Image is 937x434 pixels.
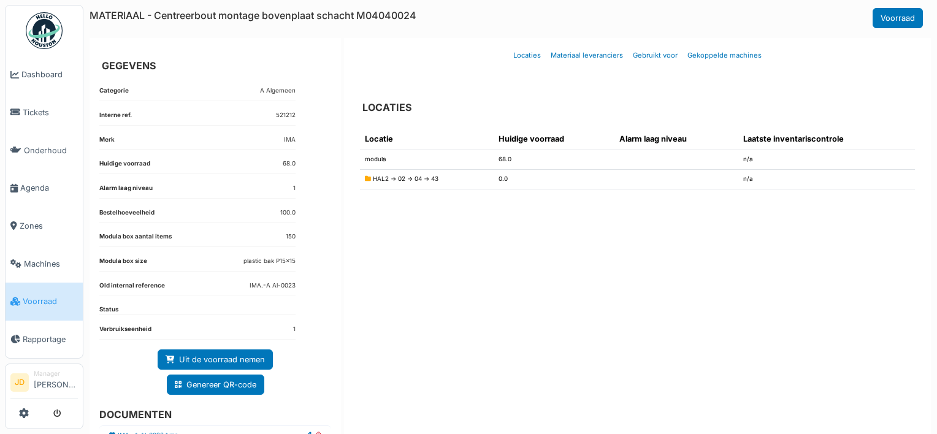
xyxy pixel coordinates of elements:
[99,86,129,101] dt: Categorie
[738,150,915,170] td: n/a
[293,184,296,193] dd: 1
[362,102,411,113] h6: LOCATIES
[293,325,296,334] dd: 1
[102,60,156,72] h6: GEGEVENS
[546,41,628,70] a: Materiaal leveranciers
[99,232,172,246] dt: Modula box aantal items
[6,131,83,169] a: Onderhoud
[494,170,614,189] td: 0.0
[167,375,264,395] a: Genereer QR-code
[99,159,150,173] dt: Huidige voorraad
[6,169,83,207] a: Agenda
[6,283,83,321] a: Voorraad
[20,220,78,232] span: Zones
[99,135,115,150] dt: Merk
[34,369,78,395] li: [PERSON_NAME]
[99,257,147,271] dt: Modula box size
[873,8,923,28] a: Voorraad
[24,258,78,270] span: Machines
[276,111,296,120] dd: 521212
[260,86,296,96] dd: A Algemeen
[360,150,494,170] td: modula
[99,111,132,125] dt: Interne ref.
[99,325,151,339] dt: Verbruikseenheid
[280,208,296,218] dd: 100.0
[243,257,296,266] dd: plastic bak P15x15
[99,184,153,198] dt: Alarm laag niveau
[23,107,78,118] span: Tickets
[99,281,165,295] dt: Old internal reference
[6,94,83,132] a: Tickets
[360,170,494,189] td: HAL2 -> 02 -> 04 -> 43
[26,12,63,49] img: Badge_color-CXgf-gQk.svg
[614,128,738,150] th: Alarm laag niveau
[286,232,296,242] dd: 150
[24,145,78,156] span: Onderhoud
[683,41,767,70] a: Gekoppelde machines
[250,281,296,291] dd: IMA.-A Al-0023
[10,369,78,398] a: JD Manager[PERSON_NAME]
[360,128,494,150] th: Locatie
[6,56,83,94] a: Dashboard
[10,373,29,392] li: JD
[99,305,118,314] dt: Status
[21,69,78,80] span: Dashboard
[99,409,321,421] h6: DOCUMENTEN
[284,135,296,145] dd: IMA
[23,333,78,345] span: Rapportage
[34,369,78,378] div: Manager
[494,128,614,150] th: Huidige voorraad
[158,349,273,370] a: Uit de voorraad nemen
[283,159,296,169] dd: 68.0
[494,150,614,170] td: 68.0
[628,41,683,70] a: Gebruikt voor
[365,175,373,182] span: Gearchiveerd
[6,321,83,359] a: Rapportage
[6,207,83,245] a: Zones
[738,170,915,189] td: n/a
[20,182,78,194] span: Agenda
[508,41,546,70] a: Locaties
[90,10,416,21] h6: MATERIAAL - Centreerbout montage bovenplaat schacht M04040024
[738,128,915,150] th: Laatste inventariscontrole
[99,208,155,223] dt: Bestelhoeveelheid
[6,245,83,283] a: Machines
[23,295,78,307] span: Voorraad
